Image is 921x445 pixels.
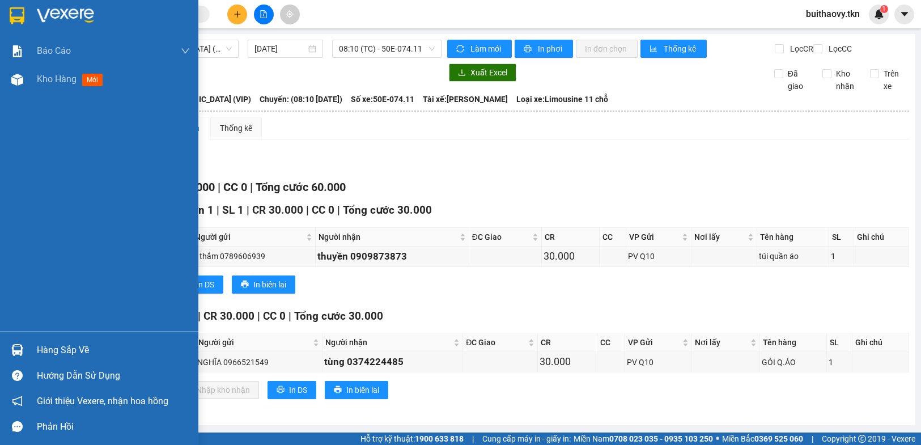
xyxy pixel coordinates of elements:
span: Kho nhận [831,67,862,92]
span: Nơi lấy [694,231,745,243]
span: 1 [882,5,886,13]
div: 1 [831,250,852,262]
img: warehouse-icon [11,74,23,86]
th: CC [597,333,625,352]
span: | [217,204,219,217]
span: In DS [196,278,214,291]
th: Ghi chú [854,228,909,247]
div: Hàng sắp về [37,342,190,359]
th: CR [542,228,600,247]
span: Cung cấp máy in - giấy in: [482,433,571,445]
span: | [247,204,249,217]
span: Người gửi [198,336,311,349]
th: CC [600,228,627,247]
span: Tài xế: [PERSON_NAME] [423,93,508,105]
span: CR 30.000 [203,310,254,323]
sup: 1 [880,5,888,13]
div: Thống kê [220,122,252,134]
span: Nơi lấy [695,336,748,349]
img: solution-icon [11,45,23,57]
span: In biên lai [253,278,286,291]
img: warehouse-icon [11,344,23,356]
span: down [181,46,190,56]
span: VP Gửi [629,231,680,243]
span: | [337,204,340,217]
span: CC 0 [223,180,247,194]
span: notification [12,396,23,406]
button: aim [280,5,300,24]
button: printerIn DS [268,381,316,399]
span: CR 30.000 [252,204,303,217]
span: caret-down [899,9,910,19]
span: message [12,421,23,432]
div: túi quần áo [759,250,826,262]
span: plus [234,10,241,18]
span: Lọc CR [786,43,815,55]
button: bar-chartThống kê [640,40,707,58]
span: mới [82,74,103,86]
td: PV Q10 [626,247,691,266]
span: Đã giao [783,67,814,92]
strong: 1900 633 818 [415,434,464,443]
span: In biên lai [346,384,379,396]
div: Phản hồi [37,418,190,435]
div: Hướng dẫn sử dụng [37,367,190,384]
span: Số xe: 50E-074.11 [351,93,414,105]
button: plus [227,5,247,24]
span: VP Gửi [628,336,680,349]
span: In phơi [538,43,564,55]
button: downloadXuất Excel [449,63,516,82]
div: thuyền 0909873873 [317,249,467,264]
span: | [306,204,309,217]
strong: 0369 525 060 [754,434,803,443]
span: Kho hàng [37,74,77,84]
span: bar-chart [650,45,659,54]
span: Chuyến: (08:10 [DATE]) [260,93,342,105]
img: logo-vxr [10,7,24,24]
span: Người nhận [325,336,451,349]
button: printerIn DS [175,276,223,294]
span: printer [241,280,249,289]
span: Thống kê [664,43,698,55]
span: 08:10 (TC) - 50E-074.11 [339,40,435,57]
span: Miền Nam [574,433,713,445]
span: Loại xe: Limousine 11 chỗ [516,93,608,105]
span: sync [456,45,466,54]
td: PV Q10 [625,352,692,372]
span: Hỗ trợ kỹ thuật: [360,433,464,445]
span: | [198,310,201,323]
span: | [257,310,260,323]
span: Tổng cước 60.000 [256,180,346,194]
span: Trên xe [879,67,910,92]
div: c thắm 0789606939 [194,250,313,262]
span: question-circle [12,370,23,381]
th: Tên hàng [760,333,827,352]
span: printer [524,45,533,54]
span: | [472,433,474,445]
img: icon-new-feature [874,9,884,19]
span: Xuất Excel [470,66,507,79]
span: ĐC Giao [466,336,526,349]
span: | [218,180,220,194]
span: SL 1 [222,204,244,217]
strong: 0708 023 035 - 0935 103 250 [609,434,713,443]
span: ⚪️ [716,436,719,441]
th: SL [829,228,854,247]
span: download [458,69,466,78]
span: | [812,433,813,445]
div: tùng 0374224485 [324,354,461,370]
button: file-add [254,5,274,24]
span: Tổng cước 30.000 [294,310,383,323]
button: downloadNhập kho nhận [175,381,259,399]
span: Tổng cước 30.000 [343,204,432,217]
th: Tên hàng [757,228,829,247]
span: Người gửi [195,231,304,243]
span: copyright [858,435,866,443]
span: In DS [289,384,307,396]
span: CC 0 [263,310,286,323]
span: printer [277,385,285,395]
span: ĐC Giao [472,231,530,243]
span: Làm mới [470,43,503,55]
span: | [250,180,253,194]
input: 12/08/2025 [254,43,306,55]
